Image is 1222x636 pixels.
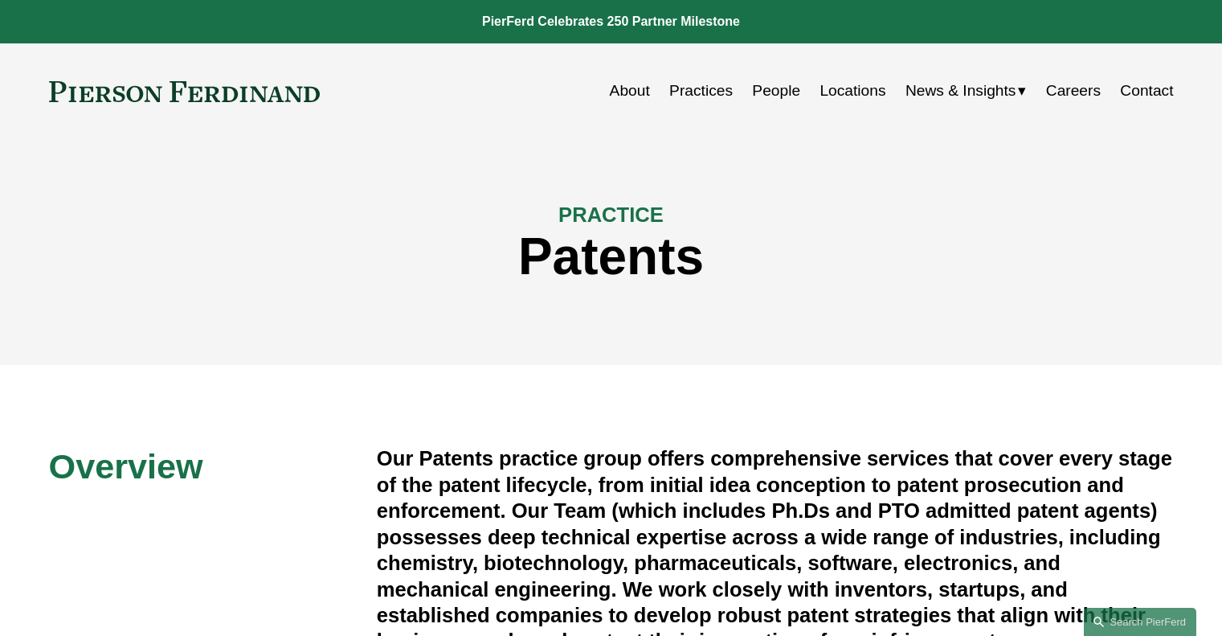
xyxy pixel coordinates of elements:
a: About [610,76,650,106]
a: folder dropdown [905,76,1027,106]
h1: Patents [49,228,1174,286]
a: People [752,76,800,106]
a: Locations [819,76,885,106]
a: Contact [1120,76,1173,106]
a: Careers [1046,76,1101,106]
a: Practices [669,76,733,106]
span: Overview [49,447,203,486]
span: PRACTICE [558,203,664,226]
a: Search this site [1084,608,1196,636]
span: News & Insights [905,77,1016,105]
